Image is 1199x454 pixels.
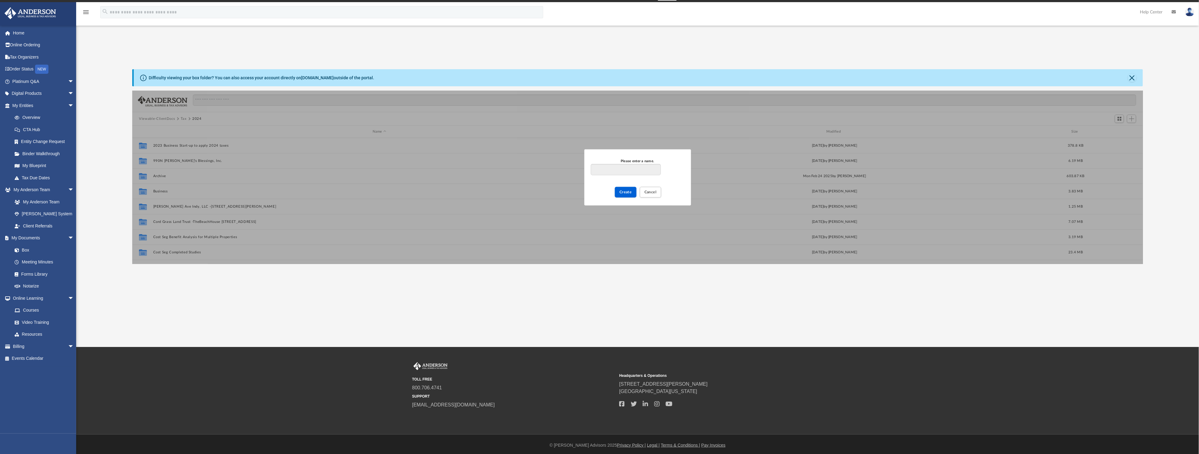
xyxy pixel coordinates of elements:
[9,160,80,172] a: My Blueprint
[640,187,661,197] button: Cancel
[647,443,660,448] a: Legal |
[619,389,697,394] a: [GEOGRAPHIC_DATA][US_STATE]
[9,172,83,184] a: Tax Due Dates
[4,63,83,76] a: Order StatusNEW
[4,352,83,365] a: Events Calendar
[4,51,83,63] a: Tax Organizers
[102,8,108,15] i: search
[9,220,80,232] a: Client Referrals
[9,112,83,124] a: Overview
[4,184,80,196] a: My Anderson Teamarrow_drop_down
[9,208,80,220] a: [PERSON_NAME] System
[9,148,83,160] a: Binder Walkthrough
[412,377,615,382] small: TOLL FREE
[35,65,48,74] div: NEW
[1128,73,1137,82] button: Close
[68,292,80,305] span: arrow_drop_down
[412,385,442,390] a: 800.706.4741
[4,27,83,39] a: Home
[3,7,58,19] img: Anderson Advisors Platinum Portal
[9,328,80,341] a: Resources
[591,159,684,164] div: Please enter a name.
[591,164,661,175] input: Please enter a name.
[68,184,80,196] span: arrow_drop_down
[619,373,822,378] small: Headquarters & Operations
[76,442,1199,449] div: © [PERSON_NAME] Advisors 2025
[82,12,90,16] a: menu
[4,75,83,88] a: Platinum Q&Aarrow_drop_down
[661,443,700,448] a: Terms & Conditions |
[644,190,657,194] span: Cancel
[9,136,83,148] a: Entity Change Request
[1185,8,1194,16] img: User Pic
[9,268,77,280] a: Forms Library
[9,304,80,316] a: Courses
[584,149,691,206] div: New Folder
[4,340,83,352] a: Billingarrow_drop_down
[4,99,83,112] a: My Entitiesarrow_drop_down
[82,9,90,16] i: menu
[412,402,495,407] a: [EMAIL_ADDRESS][DOMAIN_NAME]
[412,362,449,370] img: Anderson Advisors Platinum Portal
[619,381,708,387] a: [STREET_ADDRESS][PERSON_NAME]
[701,443,725,448] a: Pay Invoices
[68,75,80,88] span: arrow_drop_down
[9,256,80,268] a: Meeting Minutes
[68,88,80,100] span: arrow_drop_down
[9,244,77,256] a: Box
[68,340,80,353] span: arrow_drop_down
[4,232,80,244] a: My Documentsarrow_drop_down
[4,39,83,51] a: Online Ordering
[4,292,80,304] a: Online Learningarrow_drop_down
[617,443,646,448] a: Privacy Policy |
[68,99,80,112] span: arrow_drop_down
[619,190,632,194] span: Create
[4,88,83,100] a: Digital Productsarrow_drop_down
[615,187,637,197] button: Create
[68,232,80,245] span: arrow_drop_down
[9,316,77,328] a: Video Training
[149,75,374,81] div: Difficulty viewing your box folder? You can also access your account directly on outside of the p...
[412,394,615,399] small: SUPPORT
[301,75,334,80] a: [DOMAIN_NAME]
[9,196,77,208] a: My Anderson Team
[9,280,80,292] a: Notarize
[9,123,83,136] a: CTA Hub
